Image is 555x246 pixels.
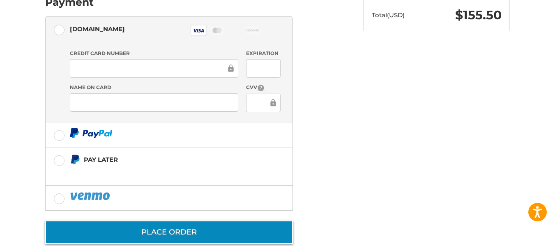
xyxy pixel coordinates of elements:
div: [DOMAIN_NAME] [70,22,125,36]
iframe: PayPal Message 1 [70,168,242,175]
div: Pay Later [84,153,241,166]
label: CVV [246,84,280,92]
img: PayPal icon [70,128,113,138]
span: $155.50 [455,7,502,23]
label: Credit Card Number [70,50,238,57]
label: Name on Card [70,84,238,91]
img: Pay Later icon [70,154,80,165]
label: Expiration [246,50,280,57]
span: Total (USD) [372,11,405,19]
img: PayPal icon [70,191,112,201]
iframe: Google Customer Reviews [487,224,555,246]
button: Place Order [45,221,293,244]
